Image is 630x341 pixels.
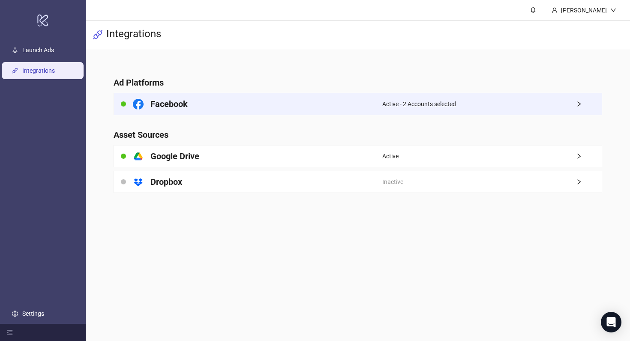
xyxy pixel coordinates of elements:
[576,179,602,185] span: right
[114,129,602,141] h4: Asset Sources
[558,6,610,15] div: [PERSON_NAME]
[150,150,199,162] h4: Google Drive
[382,177,403,187] span: Inactive
[22,67,55,74] a: Integrations
[576,101,602,107] span: right
[382,99,456,109] span: Active - 2 Accounts selected
[552,7,558,13] span: user
[530,7,536,13] span: bell
[576,153,602,159] span: right
[610,7,616,13] span: down
[114,77,602,89] h4: Ad Platforms
[114,145,602,167] a: Google DriveActiveright
[7,329,13,335] span: menu-fold
[22,310,44,317] a: Settings
[22,47,54,53] a: Launch Ads
[150,98,188,110] h4: Facebook
[601,312,621,332] div: Open Intercom Messenger
[150,176,182,188] h4: Dropbox
[114,171,602,193] a: DropboxInactiveright
[106,27,161,42] h3: Integrations
[382,151,399,161] span: Active
[93,30,103,40] span: api
[114,93,602,115] a: FacebookActive - 2 Accounts selectedright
